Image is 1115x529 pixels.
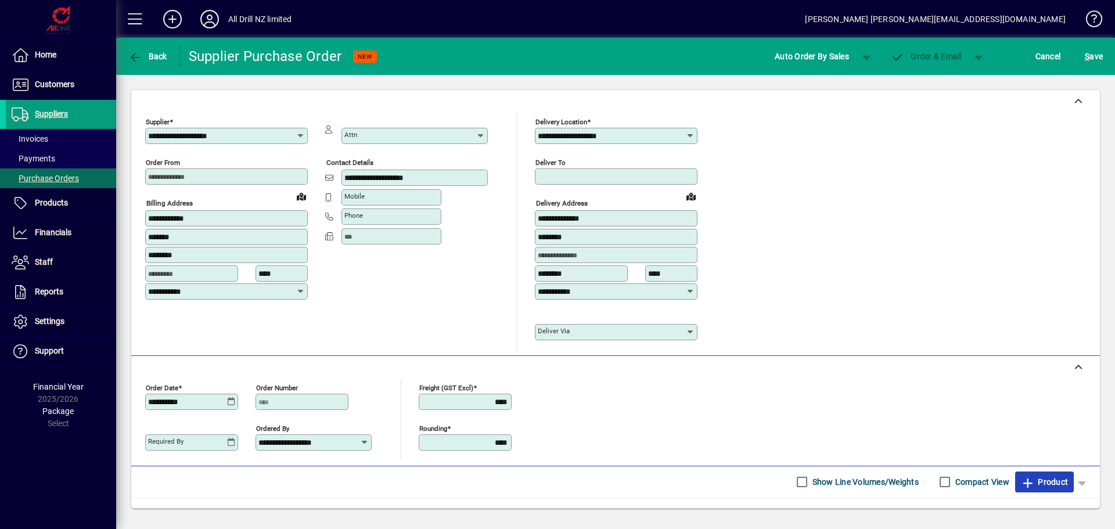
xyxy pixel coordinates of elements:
span: Back [128,52,167,61]
button: Add [154,9,191,30]
a: View on map [292,187,311,206]
span: Products [35,198,68,207]
span: NEW [358,53,372,60]
a: Payments [6,149,116,168]
mat-label: Order date [146,383,178,391]
span: Settings [35,316,64,326]
span: Order & Email [891,52,962,61]
mat-label: Phone [344,211,363,219]
button: Order & Email [885,46,967,67]
a: Financials [6,218,116,247]
label: Compact View [953,476,1009,488]
button: Auto Order By Sales [769,46,855,67]
span: S [1085,52,1089,61]
div: Supplier Purchase Order [189,47,342,66]
span: Customers [35,80,74,89]
span: Staff [35,257,53,267]
a: Staff [6,248,116,277]
div: [PERSON_NAME] [PERSON_NAME][EMAIL_ADDRESS][DOMAIN_NAME] [805,10,1066,28]
a: Support [6,337,116,366]
span: Suppliers [35,109,68,118]
mat-label: Supplier [146,118,170,126]
div: All Drill NZ limited [228,10,292,28]
a: Invoices [6,129,116,149]
span: Auto Order By Sales [775,47,849,66]
span: Support [35,346,64,355]
a: Products [6,189,116,218]
mat-label: Order number [256,383,298,391]
a: Home [6,41,116,70]
span: Home [35,50,56,59]
span: ave [1085,47,1103,66]
mat-label: Freight (GST excl) [419,383,473,391]
mat-label: Deliver via [538,327,570,335]
button: Back [125,46,170,67]
button: Save [1082,46,1106,67]
span: Financial Year [33,382,84,391]
a: Customers [6,70,116,99]
mat-label: Mobile [344,192,365,200]
mat-label: Deliver To [535,159,566,167]
mat-label: Required by [148,437,184,445]
a: Purchase Orders [6,168,116,188]
mat-label: Ordered by [256,424,289,432]
span: Cancel [1035,47,1061,66]
span: Purchase Orders [12,174,79,183]
button: Product [1015,472,1074,492]
span: Payments [12,154,55,163]
span: Package [42,406,74,416]
mat-label: Delivery Location [535,118,587,126]
mat-label: Order from [146,159,180,167]
span: Invoices [12,134,48,143]
a: Reports [6,278,116,307]
a: View on map [682,187,700,206]
button: Cancel [1033,46,1064,67]
mat-label: Rounding [419,424,447,432]
a: Settings [6,307,116,336]
a: Knowledge Base [1077,2,1100,40]
mat-label: Attn [344,131,357,139]
span: Reports [35,287,63,296]
label: Show Line Volumes/Weights [810,476,919,488]
span: Product [1021,473,1068,491]
app-page-header-button: Back [116,46,180,67]
span: Financials [35,228,71,237]
button: Profile [191,9,228,30]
